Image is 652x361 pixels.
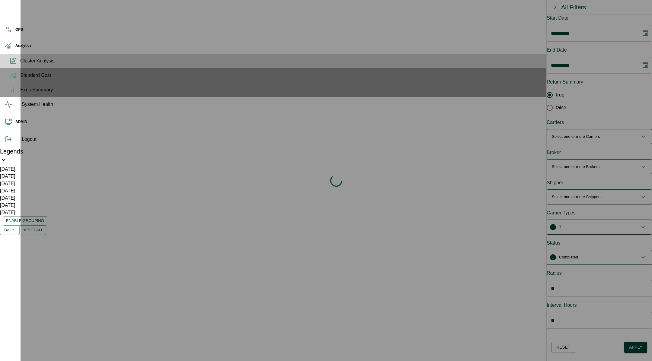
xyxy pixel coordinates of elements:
[20,86,647,93] span: Exec Summary
[20,57,647,65] span: Cluster Analysis
[20,72,647,79] span: Standard Cost
[15,43,647,49] h6: Analytics
[15,119,647,125] h6: ADMIN
[15,27,647,33] h6: OPS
